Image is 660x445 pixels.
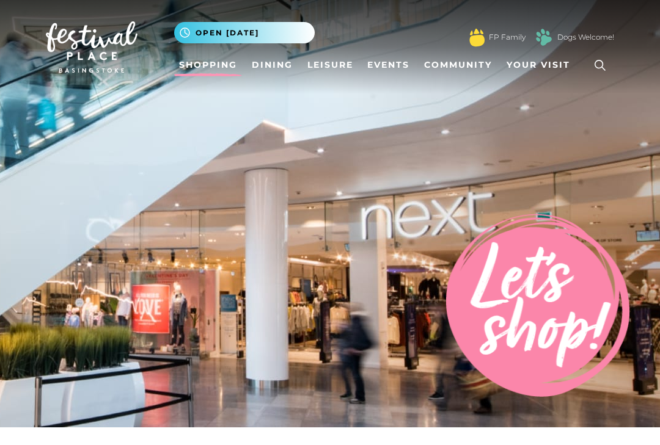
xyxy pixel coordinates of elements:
span: Your Visit [507,59,570,71]
a: Dogs Welcome! [557,32,614,43]
button: Open [DATE] [174,22,315,43]
a: FP Family [489,32,526,43]
a: Your Visit [502,54,581,76]
a: Community [419,54,497,76]
a: Leisure [302,54,358,76]
span: Open [DATE] [196,27,259,38]
a: Dining [247,54,298,76]
a: Events [362,54,414,76]
img: Festival Place Logo [46,21,137,73]
a: Shopping [174,54,242,76]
